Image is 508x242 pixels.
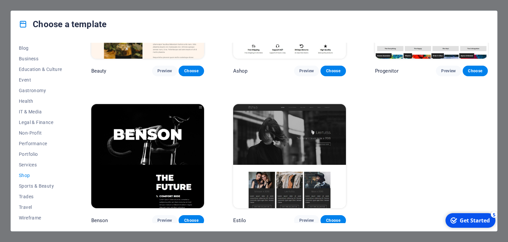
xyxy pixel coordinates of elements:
[19,120,62,125] span: Legal & Finance
[91,68,106,74] p: Beauty
[19,149,62,159] button: Portfolio
[294,215,319,226] button: Preview
[294,66,319,76] button: Preview
[326,218,340,223] span: Choose
[19,212,62,223] button: Wireframe
[19,75,62,85] button: Event
[19,181,62,191] button: Sports & Beauty
[179,66,204,76] button: Choose
[441,68,456,74] span: Preview
[184,218,198,223] span: Choose
[19,117,62,128] button: Legal & Finance
[4,3,54,17] div: Get Started 5 items remaining, 0% complete
[19,141,62,146] span: Performance
[320,215,346,226] button: Choose
[19,162,62,167] span: Services
[19,128,62,138] button: Non-Profit
[157,68,172,74] span: Preview
[19,45,62,51] span: Blog
[152,215,177,226] button: Preview
[19,19,106,30] h4: Choose a template
[19,170,62,181] button: Shop
[18,6,48,14] div: Get Started
[19,183,62,189] span: Sports & Beauty
[19,138,62,149] button: Performance
[233,68,248,74] p: Ashop
[91,104,204,208] img: Benson
[299,218,314,223] span: Preview
[375,68,399,74] p: Progenitor
[19,173,62,178] span: Shop
[19,88,62,93] span: Gastronomy
[19,202,62,212] button: Travel
[19,53,62,64] button: Business
[19,130,62,136] span: Non-Profit
[19,191,62,202] button: Trades
[233,217,246,224] p: Estilo
[320,66,346,76] button: Choose
[233,104,346,208] img: Estilo
[19,159,62,170] button: Services
[19,106,62,117] button: IT & Media
[19,205,62,210] span: Travel
[299,68,314,74] span: Preview
[179,215,204,226] button: Choose
[468,68,483,74] span: Choose
[436,66,461,76] button: Preview
[157,218,172,223] span: Preview
[49,1,56,7] div: 5
[184,68,198,74] span: Choose
[19,77,62,83] span: Event
[19,98,62,104] span: Health
[19,96,62,106] button: Health
[19,85,62,96] button: Gastronomy
[19,151,62,157] span: Portfolio
[19,194,62,199] span: Trades
[19,64,62,75] button: Education & Culture
[326,68,340,74] span: Choose
[463,66,488,76] button: Choose
[19,56,62,61] span: Business
[19,215,62,220] span: Wireframe
[19,43,62,53] button: Blog
[19,109,62,114] span: IT & Media
[91,217,108,224] p: Benson
[152,66,177,76] button: Preview
[19,67,62,72] span: Education & Culture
